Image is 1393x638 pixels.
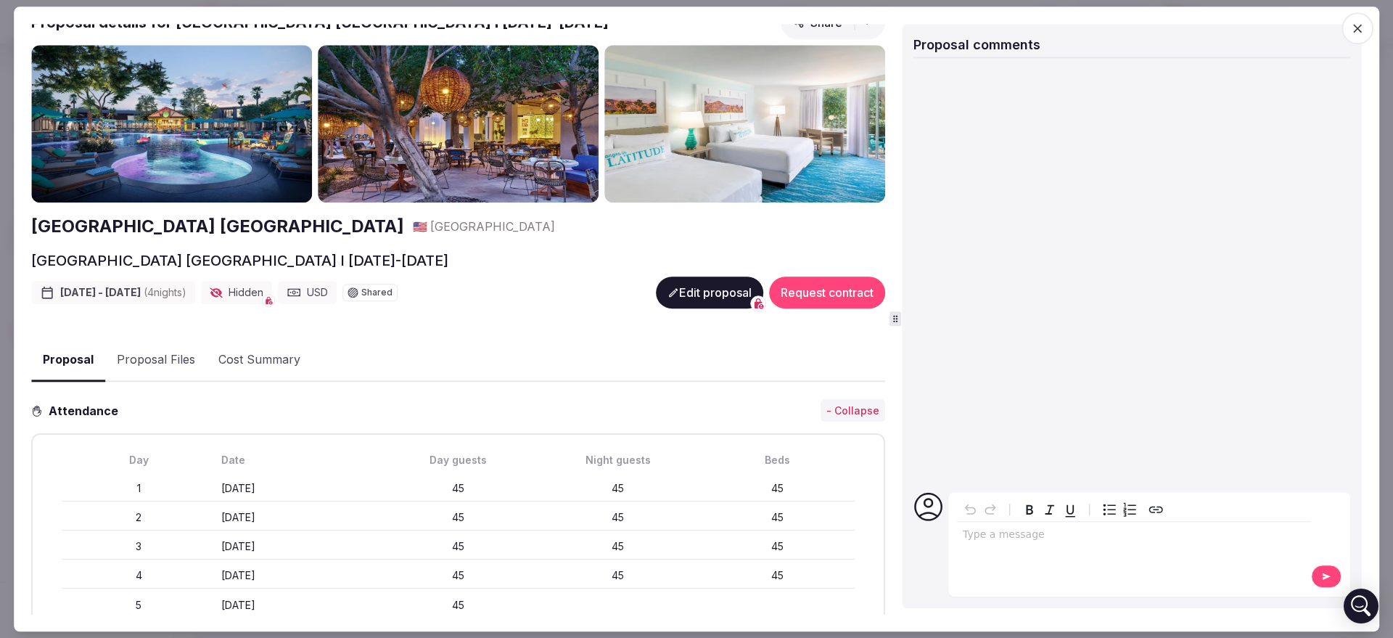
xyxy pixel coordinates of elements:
[221,568,375,583] div: [DATE]
[43,402,130,420] h3: Attendance
[31,250,448,271] h2: [GEOGRAPHIC_DATA] [GEOGRAPHIC_DATA] I [DATE]-[DATE]
[1019,499,1040,520] button: Bold
[913,37,1040,52] span: Proposal comments
[62,481,215,496] div: 1
[541,568,695,583] div: 45
[701,510,855,525] div: 45
[701,568,855,583] div: 45
[413,219,427,234] span: 🇺🇸
[769,277,885,308] button: Request contract
[1099,499,1119,520] button: Bulleted list
[382,598,535,613] div: 45
[201,281,272,304] div: Hidden
[31,45,312,203] img: Gallery photo 1
[821,399,885,422] button: - Collapse
[1099,499,1140,520] div: toggle group
[413,218,427,234] button: 🇺🇸
[701,481,855,496] div: 45
[382,453,535,467] div: Day guests
[541,510,695,525] div: 45
[541,539,695,554] div: 45
[361,288,393,297] span: Shared
[62,510,215,525] div: 2
[62,568,215,583] div: 4
[144,286,186,298] span: ( 4 night s )
[382,481,535,496] div: 45
[60,285,186,300] span: [DATE] - [DATE]
[382,510,535,525] div: 45
[278,281,337,304] div: USD
[541,453,695,467] div: Night guests
[221,453,375,467] div: Date
[62,453,215,467] div: Day
[541,481,695,496] div: 45
[62,598,215,613] div: 5
[221,481,375,496] div: [DATE]
[656,277,763,308] button: Edit proposal
[957,522,1311,551] div: editable markdown
[1146,499,1166,520] button: Create link
[604,45,885,203] img: Gallery photo 3
[221,539,375,554] div: [DATE]
[207,340,312,382] button: Cost Summary
[62,539,215,554] div: 3
[105,340,207,382] button: Proposal Files
[31,214,404,239] a: [GEOGRAPHIC_DATA] [GEOGRAPHIC_DATA]
[701,539,855,554] div: 45
[1119,499,1140,520] button: Numbered list
[430,218,555,234] span: [GEOGRAPHIC_DATA]
[382,568,535,583] div: 45
[221,598,375,613] div: [DATE]
[1060,499,1080,520] button: Underline
[701,453,855,467] div: Beds
[221,510,375,525] div: [DATE]
[382,539,535,554] div: 45
[1040,499,1060,520] button: Italic
[318,45,599,203] img: Gallery photo 2
[31,339,105,382] button: Proposal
